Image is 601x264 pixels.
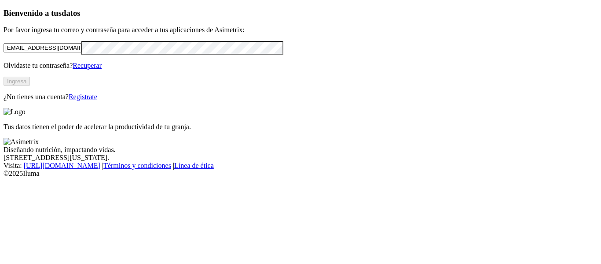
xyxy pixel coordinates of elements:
[69,93,97,100] a: Regístrate
[4,138,39,146] img: Asimetrix
[4,62,597,70] p: Olvidaste tu contraseña?
[4,170,597,178] div: © 2025 Iluma
[4,8,597,18] h3: Bienvenido a tus
[103,162,171,169] a: Términos y condiciones
[73,62,102,69] a: Recuperar
[4,43,81,52] input: Tu correo
[174,162,214,169] a: Línea de ética
[24,162,100,169] a: [URL][DOMAIN_NAME]
[4,123,597,131] p: Tus datos tienen el poder de acelerar la productividad de tu granja.
[4,146,597,154] div: Diseñando nutrición, impactando vidas.
[62,8,81,18] span: datos
[4,93,597,101] p: ¿No tienes una cuenta?
[4,26,597,34] p: Por favor ingresa tu correo y contraseña para acceder a tus aplicaciones de Asimetrix:
[4,77,30,86] button: Ingresa
[4,108,26,116] img: Logo
[4,162,597,170] div: Visita : | |
[4,154,597,162] div: [STREET_ADDRESS][US_STATE].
